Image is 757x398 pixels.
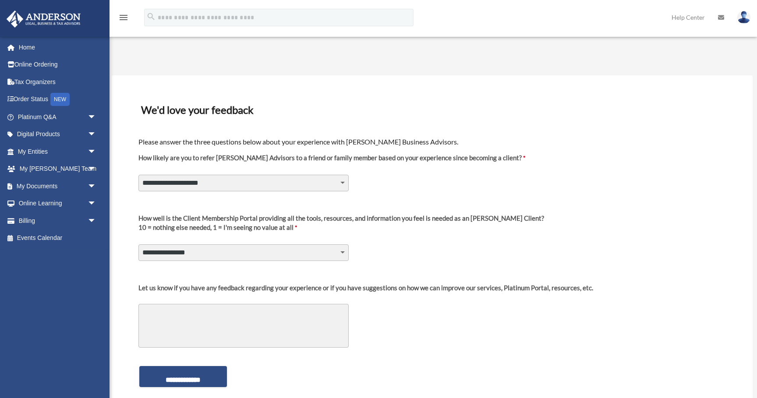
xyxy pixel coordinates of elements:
[88,212,105,230] span: arrow_drop_down
[138,214,544,239] label: 10 = nothing else needed, 1 = I'm seeing no value at all
[6,126,110,143] a: Digital Productsarrow_drop_down
[6,143,110,160] a: My Entitiesarrow_drop_down
[6,229,110,247] a: Events Calendar
[6,39,110,56] a: Home
[118,15,129,23] a: menu
[88,177,105,195] span: arrow_drop_down
[146,12,156,21] i: search
[6,195,110,212] a: Online Learningarrow_drop_down
[6,108,110,126] a: Platinum Q&Aarrow_drop_down
[88,108,105,126] span: arrow_drop_down
[138,283,593,292] div: Let us know if you have any feedback regarding your experience or if you have suggestions on how ...
[6,56,110,74] a: Online Ordering
[737,11,750,24] img: User Pic
[138,101,727,119] h3: We'd love your feedback
[6,212,110,229] a: Billingarrow_drop_down
[138,214,544,223] div: How well is the Client Membership Portal providing all the tools, resources, and information you ...
[6,160,110,178] a: My [PERSON_NAME] Teamarrow_drop_down
[6,91,110,109] a: Order StatusNEW
[88,160,105,178] span: arrow_drop_down
[138,137,726,147] h4: Please answer the three questions below about your experience with [PERSON_NAME] Business Advisors.
[6,177,110,195] a: My Documentsarrow_drop_down
[50,93,70,106] div: NEW
[4,11,83,28] img: Anderson Advisors Platinum Portal
[6,73,110,91] a: Tax Organizers
[88,143,105,161] span: arrow_drop_down
[118,12,129,23] i: menu
[88,195,105,213] span: arrow_drop_down
[88,126,105,144] span: arrow_drop_down
[138,153,525,169] label: How likely are you to refer [PERSON_NAME] Advisors to a friend or family member based on your exp...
